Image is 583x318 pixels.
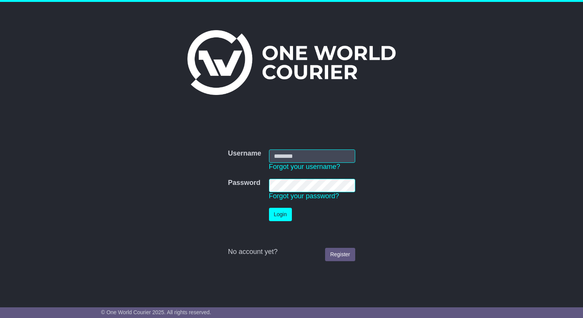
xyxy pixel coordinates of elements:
[101,309,211,315] span: © One World Courier 2025. All rights reserved.
[269,192,339,200] a: Forgot your password?
[228,179,260,187] label: Password
[269,208,292,221] button: Login
[228,149,261,158] label: Username
[269,163,340,170] a: Forgot your username?
[325,248,355,261] a: Register
[228,248,355,256] div: No account yet?
[187,30,396,95] img: One World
